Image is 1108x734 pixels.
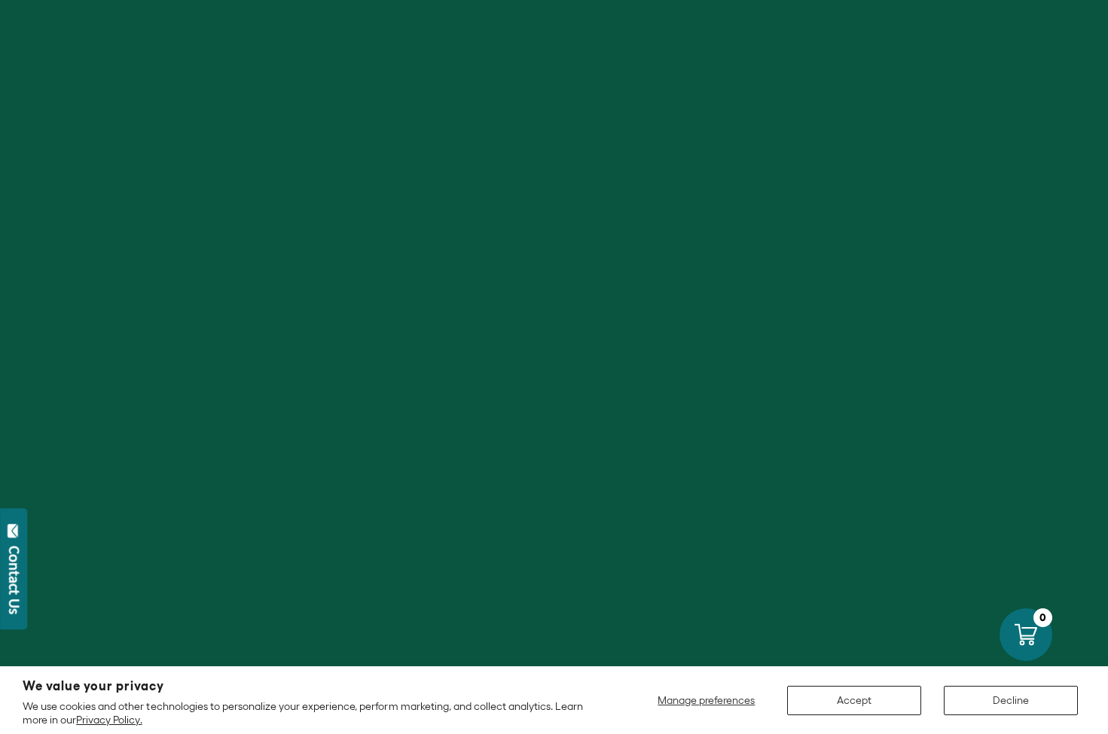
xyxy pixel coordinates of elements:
[944,686,1078,715] button: Decline
[658,694,755,706] span: Manage preferences
[23,699,595,726] p: We use cookies and other technologies to personalize your experience, perform marketing, and coll...
[787,686,921,715] button: Accept
[23,680,595,693] h2: We value your privacy
[7,546,22,614] div: Contact Us
[76,714,142,726] a: Privacy Policy.
[649,686,765,715] button: Manage preferences
[1033,608,1052,627] div: 0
